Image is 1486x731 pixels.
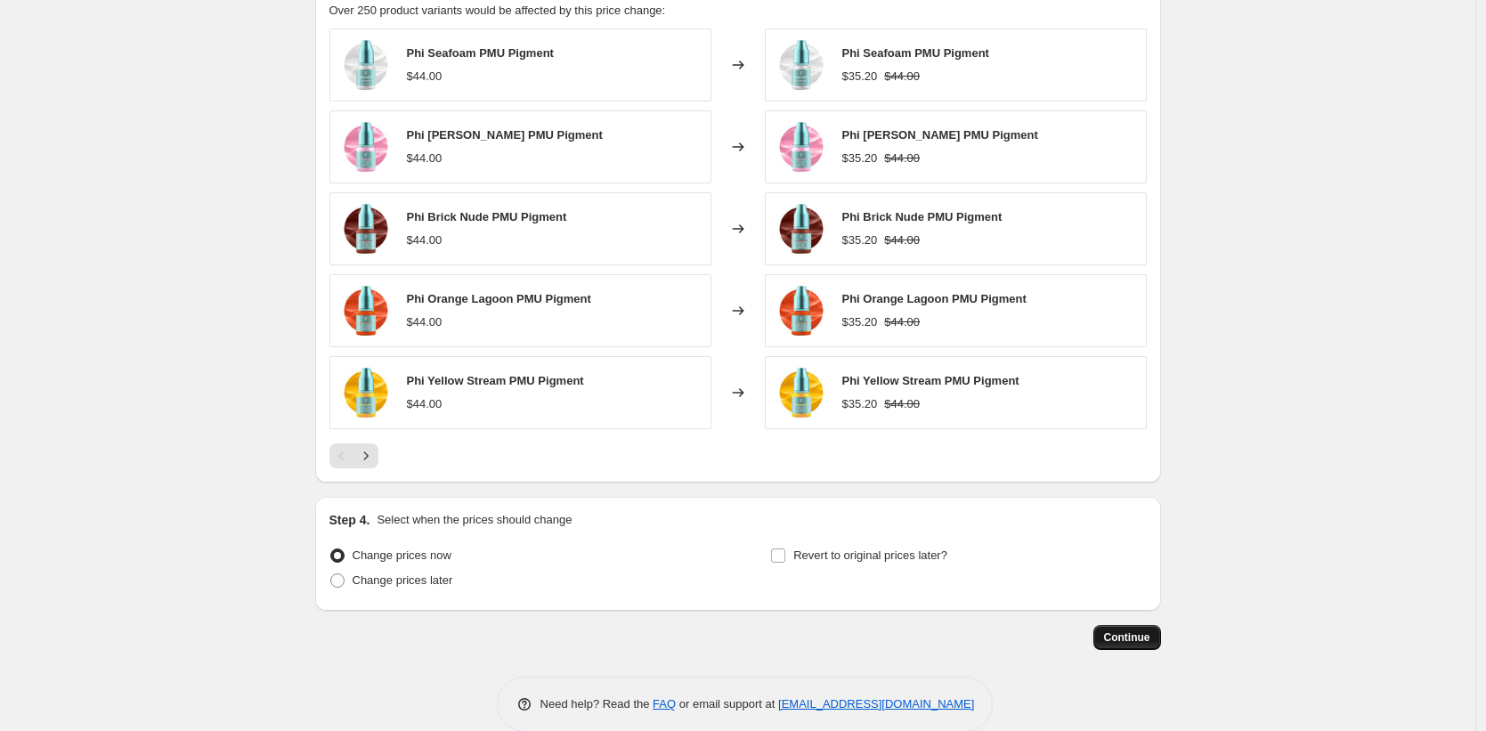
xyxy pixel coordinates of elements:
[793,548,947,562] span: Revert to original prices later?
[407,150,443,167] div: $44.00
[775,284,828,337] img: OrangeLagoon_80x.jpg
[407,231,443,249] div: $44.00
[329,4,666,17] span: Over 250 product variants would be affected by this price change:
[775,38,828,92] img: Seafoam_80x.jpg
[775,120,828,174] img: HydraRose_80x.jpg
[884,395,920,413] strike: $44.00
[339,284,393,337] img: OrangeLagoon_80x.jpg
[842,292,1027,305] span: Phi Orange Lagoon PMU Pigment
[339,38,393,92] img: Seafoam_80x.jpg
[842,395,878,413] div: $35.20
[353,548,451,562] span: Change prices now
[842,374,1019,387] span: Phi Yellow Stream PMU Pigment
[842,128,1038,142] span: Phi [PERSON_NAME] PMU Pigment
[353,443,378,468] button: Next
[329,511,370,529] h2: Step 4.
[842,231,878,249] div: $35.20
[884,313,920,331] strike: $44.00
[842,210,1003,223] span: Phi Brick Nude PMU Pigment
[339,366,393,419] img: YellowStream_80x.jpg
[1104,630,1150,645] span: Continue
[884,68,920,85] strike: $44.00
[407,128,603,142] span: Phi [PERSON_NAME] PMU Pigment
[353,573,453,587] span: Change prices later
[842,68,878,85] div: $35.20
[540,697,654,711] span: Need help? Read the
[676,697,778,711] span: or email support at
[884,150,920,167] strike: $44.00
[339,120,393,174] img: HydraRose_80x.jpg
[842,150,878,167] div: $35.20
[407,46,554,60] span: Phi Seafoam PMU Pigment
[377,511,572,529] p: Select when the prices should change
[884,231,920,249] strike: $44.00
[842,313,878,331] div: $35.20
[407,374,584,387] span: Phi Yellow Stream PMU Pigment
[842,46,989,60] span: Phi Seafoam PMU Pigment
[775,202,828,256] img: BrickNude_80x.jpg
[329,443,378,468] nav: Pagination
[775,366,828,419] img: YellowStream_80x.jpg
[407,68,443,85] div: $44.00
[407,210,567,223] span: Phi Brick Nude PMU Pigment
[407,395,443,413] div: $44.00
[407,313,443,331] div: $44.00
[1093,625,1161,650] button: Continue
[778,697,974,711] a: [EMAIL_ADDRESS][DOMAIN_NAME]
[339,202,393,256] img: BrickNude_80x.jpg
[407,292,591,305] span: Phi Orange Lagoon PMU Pigment
[653,697,676,711] a: FAQ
